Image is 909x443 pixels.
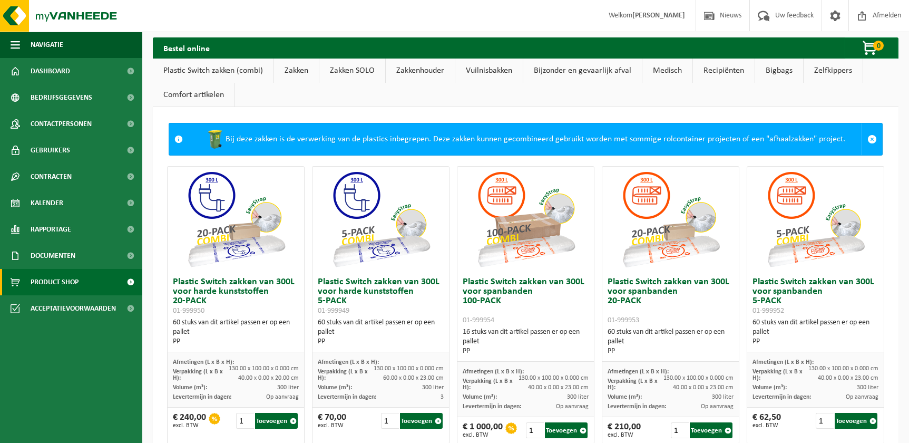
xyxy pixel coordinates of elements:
span: Bedrijfsgegevens [31,84,92,111]
span: Afmetingen (L x B x H): [752,359,814,365]
div: PP [318,337,444,346]
h3: Plastic Switch zakken van 300L voor harde kunststoffen 20-PACK [173,277,299,315]
span: Documenten [31,243,75,269]
div: PP [752,337,878,346]
span: Rapportage [31,216,71,243]
img: WB-0240-HPE-GN-50.png [204,129,226,150]
span: 3 [441,394,444,400]
strong: [PERSON_NAME] [632,12,685,20]
input: 1 [236,413,255,429]
span: 40.00 x 0.00 x 23.00 cm [673,384,734,391]
img: 01-999952 [763,167,868,272]
button: Toevoegen [400,413,443,429]
span: Op aanvraag [266,394,299,400]
h3: Plastic Switch zakken van 300L voor spanbanden 5-PACK [752,277,878,315]
span: 60.00 x 0.00 x 23.00 cm [383,375,444,381]
span: 130.00 x 100.00 x 0.000 cm [663,375,734,381]
div: 60 stuks van dit artikel passen er op een pallet [173,318,299,346]
span: Verpakking (L x B x H): [173,369,223,381]
span: 130.00 x 100.00 x 0.000 cm [374,365,444,372]
a: Comfort artikelen [153,83,234,107]
span: 300 liter [277,384,299,391]
a: Zakken [274,59,319,83]
span: Levertermijn in dagen: [173,394,231,400]
span: 01-999949 [318,307,349,315]
span: 300 liter [712,394,734,400]
span: Kalender [31,190,63,216]
span: Op aanvraag [846,394,878,400]
h3: Plastic Switch zakken van 300L voor spanbanden 20-PACK [608,277,734,325]
button: Toevoegen [835,413,877,429]
button: Toevoegen [690,422,732,438]
input: 1 [381,413,399,429]
a: Bigbags [755,59,803,83]
span: 130.00 x 100.00 x 0.000 cm [229,365,299,372]
span: Contracten [31,163,72,190]
input: 1 [526,422,544,438]
span: Navigatie [31,32,63,58]
div: € 62,50 [752,413,781,429]
span: 40.00 x 0.00 x 20.00 cm [238,375,299,381]
span: Verpakking (L x B x H): [752,369,803,381]
div: € 240,00 [173,413,206,429]
span: Volume (m³): [608,394,642,400]
span: 300 liter [567,394,589,400]
span: Volume (m³): [173,384,207,391]
span: 300 liter [857,384,878,391]
span: Gebruikers [31,137,70,163]
img: 01-999954 [473,167,579,272]
span: Volume (m³): [463,394,497,400]
a: Zakken SOLO [319,59,385,83]
span: 01-999954 [463,316,494,324]
div: 16 stuks van dit artikel passen er op een pallet [463,328,589,356]
div: € 70,00 [318,413,346,429]
input: 1 [816,413,834,429]
a: Zelfkippers [804,59,863,83]
a: Plastic Switch zakken (combi) [153,59,273,83]
span: Acceptatievoorwaarden [31,295,116,322]
span: excl. BTW [463,432,503,438]
span: 01-999953 [608,316,639,324]
a: Zakkenhouder [386,59,455,83]
span: Dashboard [31,58,70,84]
span: Op aanvraag [556,403,589,410]
span: 130.00 x 100.00 x 0.000 cm [808,365,878,372]
span: Afmetingen (L x B x H): [318,359,379,365]
img: 01-999953 [618,167,724,272]
span: 40.00 x 0.00 x 23.00 cm [528,384,589,391]
span: Levertermijn in dagen: [752,394,811,400]
a: Vuilnisbakken [455,59,523,83]
span: Verpakking (L x B x H): [463,378,513,391]
div: PP [463,346,589,356]
span: 01-999952 [752,307,784,315]
input: 1 [671,422,689,438]
div: PP [173,337,299,346]
div: 60 stuks van dit artikel passen er op een pallet [752,318,878,346]
button: 0 [845,37,897,59]
span: Levertermijn in dagen: [463,403,521,410]
div: PP [608,346,734,356]
span: 40.00 x 0.00 x 23.00 cm [818,375,878,381]
a: Recipiënten [693,59,755,83]
span: Afmetingen (L x B x H): [608,369,669,375]
span: Verpakking (L x B x H): [318,369,368,381]
span: excl. BTW [318,422,346,429]
h3: Plastic Switch zakken van 300L voor spanbanden 100-PACK [463,277,589,325]
h2: Bestel online [153,37,220,58]
span: Verpakking (L x B x H): [608,378,658,391]
div: Bij deze zakken is de verwerking van de plastics inbegrepen. Deze zakken kunnen gecombineerd gebr... [188,123,862,155]
img: 01-999950 [183,167,289,272]
span: excl. BTW [173,422,206,429]
span: 130.00 x 100.00 x 0.000 cm [519,375,589,381]
span: 01-999950 [173,307,204,315]
a: Sluit melding [862,123,882,155]
div: € 1 000,00 [463,422,503,438]
span: Volume (m³): [318,384,352,391]
span: excl. BTW [608,432,641,438]
h3: Plastic Switch zakken van 300L voor harde kunststoffen 5-PACK [318,277,444,315]
a: Medisch [642,59,692,83]
span: excl. BTW [752,422,781,429]
span: Afmetingen (L x B x H): [173,359,234,365]
button: Toevoegen [545,422,588,438]
span: Op aanvraag [701,403,734,410]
